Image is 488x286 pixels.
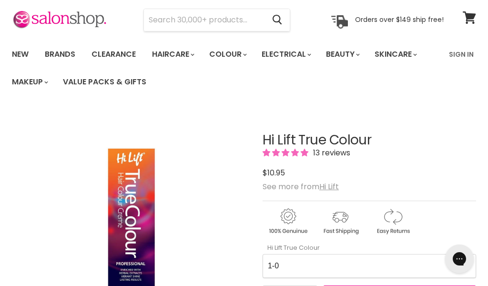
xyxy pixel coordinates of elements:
[443,44,479,64] a: Sign In
[145,44,200,64] a: Haircare
[263,147,310,158] span: 5.00 stars
[202,44,253,64] a: Colour
[144,9,264,31] input: Search
[319,181,339,192] a: Hi Lift
[319,44,366,64] a: Beauty
[5,41,443,96] ul: Main menu
[56,72,153,92] a: Value Packs & Gifts
[355,15,444,24] p: Orders over $149 ship free!
[367,44,423,64] a: Skincare
[5,72,54,92] a: Makeup
[315,207,366,236] img: shipping.gif
[367,207,418,236] img: returns.gif
[263,167,285,178] span: $10.95
[310,147,350,158] span: 13 reviews
[143,9,290,31] form: Product
[84,44,143,64] a: Clearance
[440,241,478,276] iframe: Gorgias live chat messenger
[263,133,476,148] h1: Hi Lift True Colour
[38,44,82,64] a: Brands
[263,181,339,192] span: See more from
[5,44,36,64] a: New
[264,9,290,31] button: Search
[263,243,320,252] label: Hi Lift True Colour
[254,44,317,64] a: Electrical
[263,207,313,236] img: genuine.gif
